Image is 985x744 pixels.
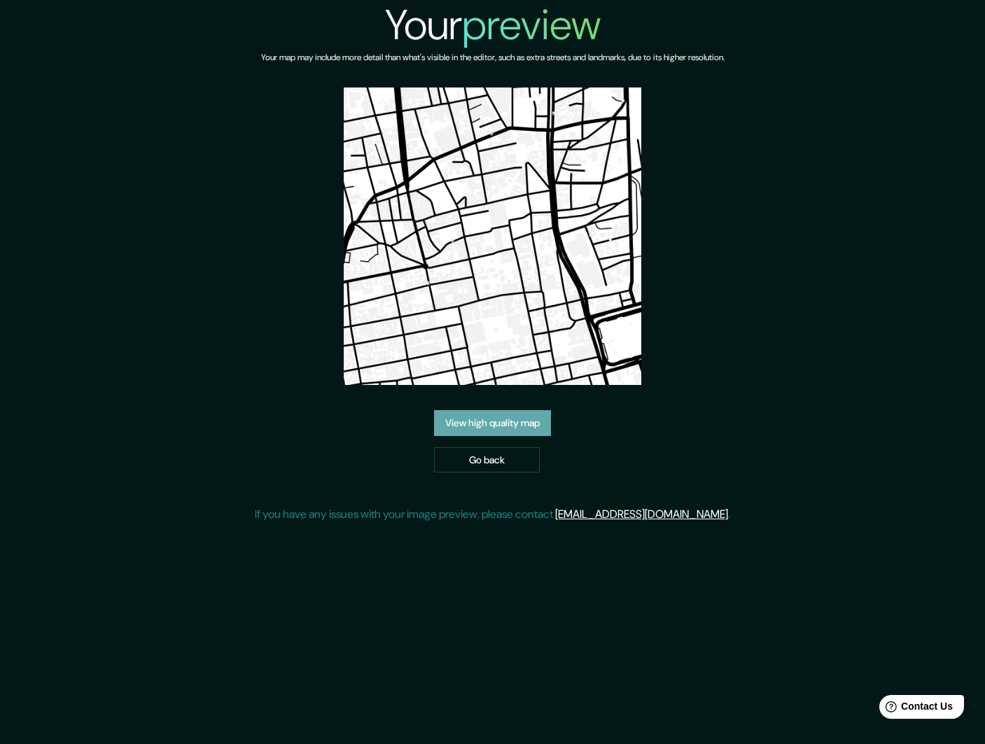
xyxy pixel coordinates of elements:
[344,87,641,385] img: created-map-preview
[255,506,730,523] p: If you have any issues with your image preview, please contact .
[434,410,551,436] a: View high quality map
[261,50,725,65] h6: Your map may include more detail than what's visible in the editor, such as extra streets and lan...
[555,507,728,521] a: [EMAIL_ADDRESS][DOMAIN_NAME]
[434,447,540,473] a: Go back
[860,689,970,729] iframe: Help widget launcher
